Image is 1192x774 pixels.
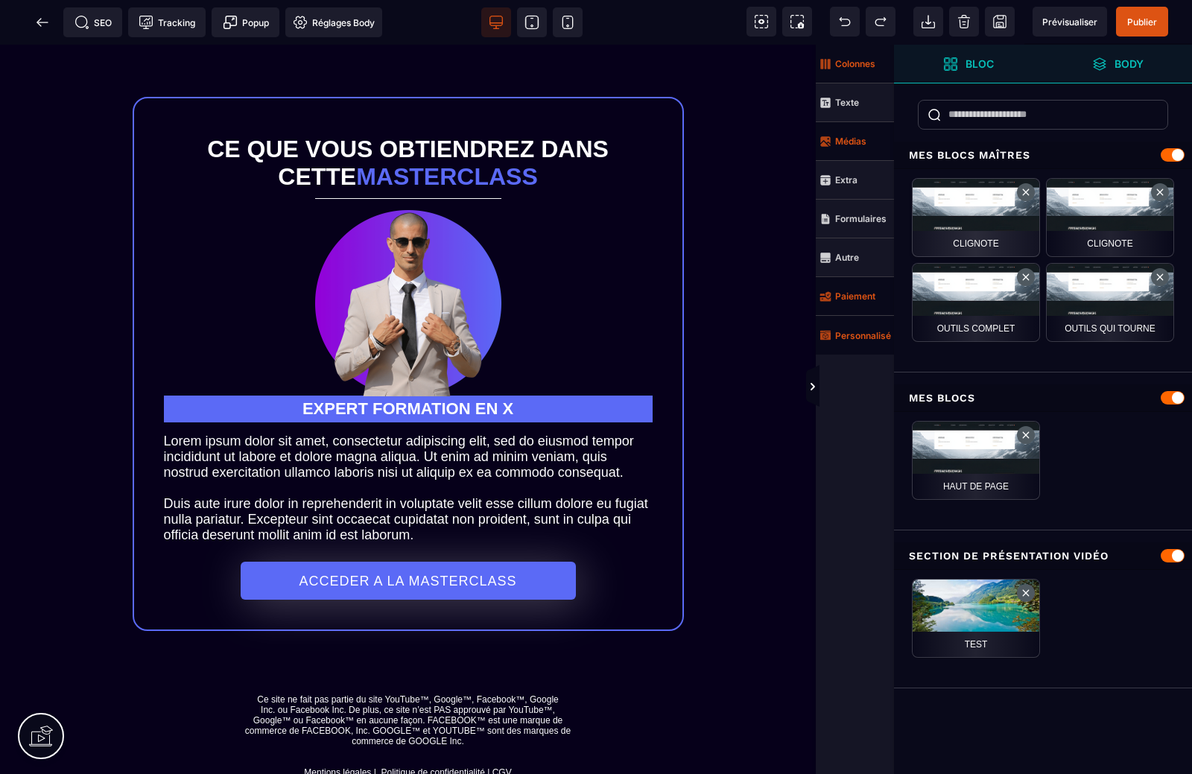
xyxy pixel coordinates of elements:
[835,136,866,147] strong: Médias
[517,7,547,37] span: Voir tablette
[1033,7,1107,37] span: Aperçu
[128,7,206,37] span: Code de suivi
[912,579,1040,658] div: Test
[835,252,859,263] strong: Autre
[1046,178,1174,257] div: clignote
[223,15,269,30] span: Popup
[1116,7,1168,37] span: Enregistrer le contenu
[835,174,857,185] strong: Extra
[816,200,894,238] span: Formulaires
[816,238,894,277] span: Autre
[63,7,122,37] span: Métadata SEO
[240,517,575,555] button: ACCEDER A LA MASTERCLASS
[835,58,875,69] strong: Colonnes
[816,122,894,161] span: Médias
[315,165,501,352] img: 643546126f8e52ece12a677282fea1e0_profil.png
[816,45,894,83] span: Colonnes
[816,277,894,316] span: Paiement
[816,161,894,200] span: Extra
[28,7,57,37] span: Retour
[164,385,653,502] text: Lorem ipsum dolor sit amet, consectetur adipiscing elit, sed do eiusmod tempor incididunt ut labo...
[139,15,195,30] span: Tracking
[830,7,860,37] span: Défaire
[1042,16,1097,28] span: Prévisualiser
[356,118,538,145] span: masterclass
[912,263,1040,342] div: outils complet
[45,646,771,737] text: Ce site ne fait pas partie du site YouTube™, Google™, Facebook™, Google Inc. ou Facebook Inc. De ...
[913,7,943,37] span: Importer
[1115,58,1144,69] strong: Body
[212,7,279,37] span: Créer une alerte modale
[164,83,653,153] h1: Ce que vous obtiendrez dans cette
[293,15,375,30] span: Réglages Body
[746,7,776,37] span: Voir les composants
[912,421,1040,500] div: Haut de page
[835,330,891,341] strong: Personnalisé
[894,384,1192,412] div: Mes blocs
[164,351,653,378] text: EXPERT FORMATION EN X
[1043,45,1192,83] span: Ouvrir les calques
[553,7,583,37] span: Voir mobile
[782,7,812,37] span: Capture d'écran
[835,97,859,108] strong: Texte
[1127,16,1157,28] span: Publier
[835,291,875,302] strong: Paiement
[949,7,979,37] span: Nettoyage
[894,542,1192,570] div: Section de présentation vidéo
[285,7,382,37] span: Favicon
[894,365,909,410] span: Afficher les vues
[966,58,994,69] strong: Bloc
[985,7,1015,37] span: Enregistrer
[481,7,511,37] span: Voir bureau
[894,142,1192,169] div: Mes blocs maîtres
[912,178,1040,257] div: clignote
[816,83,894,122] span: Texte
[1046,263,1174,342] div: Outils qui tourne
[894,45,1043,83] span: Ouvrir les blocs
[74,15,112,30] span: SEO
[835,213,887,224] strong: Formulaires
[866,7,895,37] span: Rétablir
[816,316,894,355] span: Personnalisé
